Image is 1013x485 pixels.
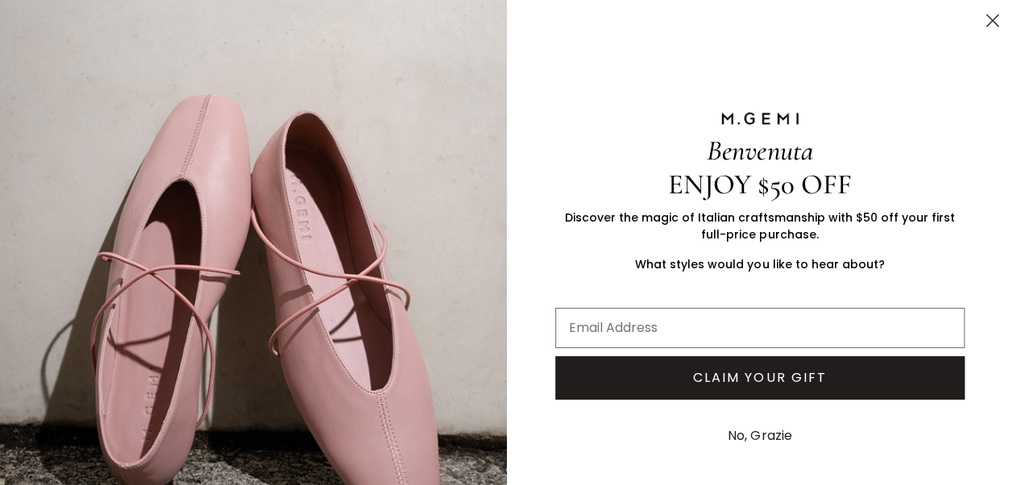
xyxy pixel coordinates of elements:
[720,111,800,126] img: M.GEMI
[720,416,799,456] button: No, Grazie
[635,256,884,272] span: What styles would you like to hear about?
[555,308,965,348] input: Email Address
[978,6,1007,35] button: Close dialog
[707,134,812,168] span: Benvenuta
[565,209,955,242] span: Discover the magic of Italian craftsmanship with $50 off your first full-price purchase.
[668,168,851,201] span: ENJOY $50 OFF
[555,356,965,400] button: CLAIM YOUR GIFT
